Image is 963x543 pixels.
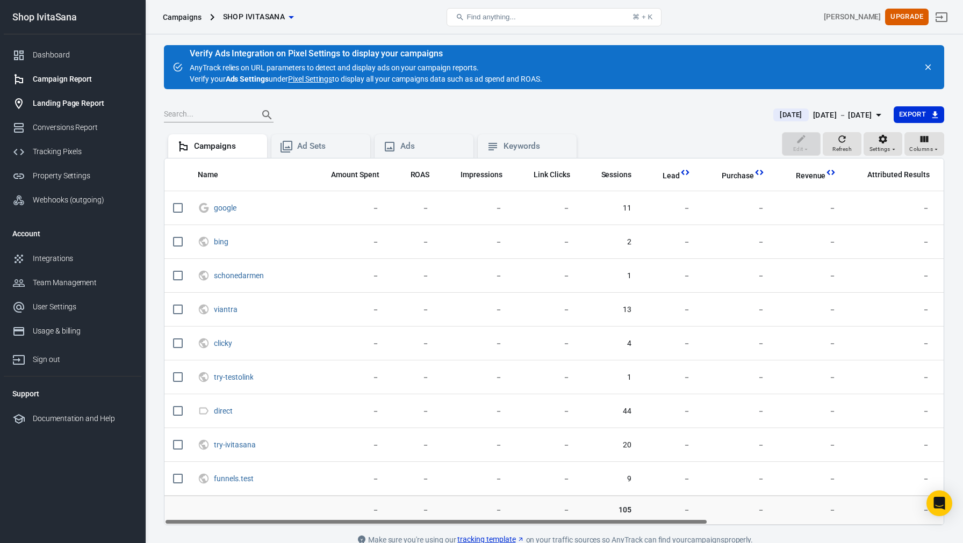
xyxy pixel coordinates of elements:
span: － [649,474,691,484]
span: － [708,372,765,383]
svg: UTM & Web Traffic [198,235,210,248]
span: Settings [869,144,890,154]
span: － [397,338,430,349]
span: － [317,505,379,516]
span: 11 [587,203,632,214]
span: 1 [587,372,632,383]
svg: This column is calculated from AnyTrack real-time data [825,167,836,178]
span: － [853,474,929,484]
div: AnyTrack relies on URL parameters to detect and display ads on your campaign reports. Verify your... [190,49,542,85]
a: Conversions Report [4,115,141,140]
span: － [782,372,837,383]
span: 20 [587,440,632,451]
div: ⌘ + K [633,13,652,21]
span: Link Clicks [534,170,570,180]
span: － [649,440,691,451]
button: Refresh [823,132,861,156]
div: Usage & billing [33,325,133,337]
span: － [317,440,379,451]
span: － [447,474,502,484]
span: － [782,338,837,349]
a: Sign out [929,4,954,30]
span: The number of times your ads were on screen. [461,168,502,181]
span: 105 [587,505,632,516]
a: Usage & billing [4,319,141,343]
div: [DATE] － [DATE] [813,108,872,122]
span: － [649,203,691,214]
span: － [397,237,430,248]
svg: This column is calculated from AnyTrack real-time data [680,167,691,178]
span: － [708,406,765,417]
span: － [649,505,691,516]
span: The estimated total amount of money you've spent on your campaign, ad set or ad during its schedule. [331,168,379,181]
span: － [853,505,929,516]
div: scrollable content [164,158,944,525]
span: － [708,505,765,516]
svg: Direct [198,404,210,417]
span: Columns [909,144,933,154]
button: [DATE][DATE] － [DATE] [765,106,893,124]
span: Sessions [587,170,632,180]
span: － [782,505,837,516]
span: － [520,338,570,349]
span: － [317,203,379,214]
svg: UTM & Web Traffic [198,337,210,350]
span: － [853,271,929,281]
span: － [520,203,570,214]
svg: This column is calculated from AnyTrack real-time data [754,167,765,178]
span: 13 [587,305,632,315]
span: － [317,305,379,315]
a: bing [214,237,228,246]
div: Campaign Report [33,74,133,85]
div: Tracking Pixels [33,146,133,157]
span: － [782,237,837,248]
span: － [853,237,929,248]
a: Webhooks (outgoing) [4,188,141,212]
a: Landing Page Report [4,91,141,115]
span: bing [214,238,230,245]
span: － [317,338,379,349]
span: － [782,474,837,484]
div: Team Management [33,277,133,288]
div: Documentation and Help [33,413,133,424]
button: Settings [864,132,902,156]
div: Campaigns [194,141,258,152]
span: － [447,505,502,516]
strong: Ads Settings [226,75,269,83]
span: － [853,440,929,451]
span: Purchase [722,171,754,182]
button: Upgrade [885,9,929,25]
span: － [520,505,570,516]
span: The number of clicks on links within the ad that led to advertiser-specified destinations [520,168,570,181]
span: － [447,372,502,383]
span: － [520,406,570,417]
span: － [447,406,502,417]
div: Ad Sets [297,141,362,152]
span: － [853,203,929,214]
span: Name [198,170,218,180]
a: Team Management [4,271,141,295]
span: The number of times your ads were on screen. [447,168,502,181]
span: 44 [587,406,632,417]
button: Export [894,106,944,123]
span: － [397,203,430,214]
span: Refresh [832,144,852,154]
span: － [447,237,502,248]
span: － [447,203,502,214]
div: Ads [400,141,465,152]
span: － [317,372,379,383]
span: － [708,440,765,451]
svg: UTM & Web Traffic [198,269,210,282]
input: Search... [164,108,250,122]
span: Attributed Results [867,170,929,180]
a: try-testolink [214,373,253,381]
span: Lead [663,171,680,182]
span: － [397,271,430,281]
a: direct [214,407,233,415]
div: Conversions Report [33,122,133,133]
span: Sessions [601,170,632,180]
div: Sign out [33,354,133,365]
span: － [853,406,929,417]
a: Tracking Pixels [4,140,141,164]
span: － [447,305,502,315]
